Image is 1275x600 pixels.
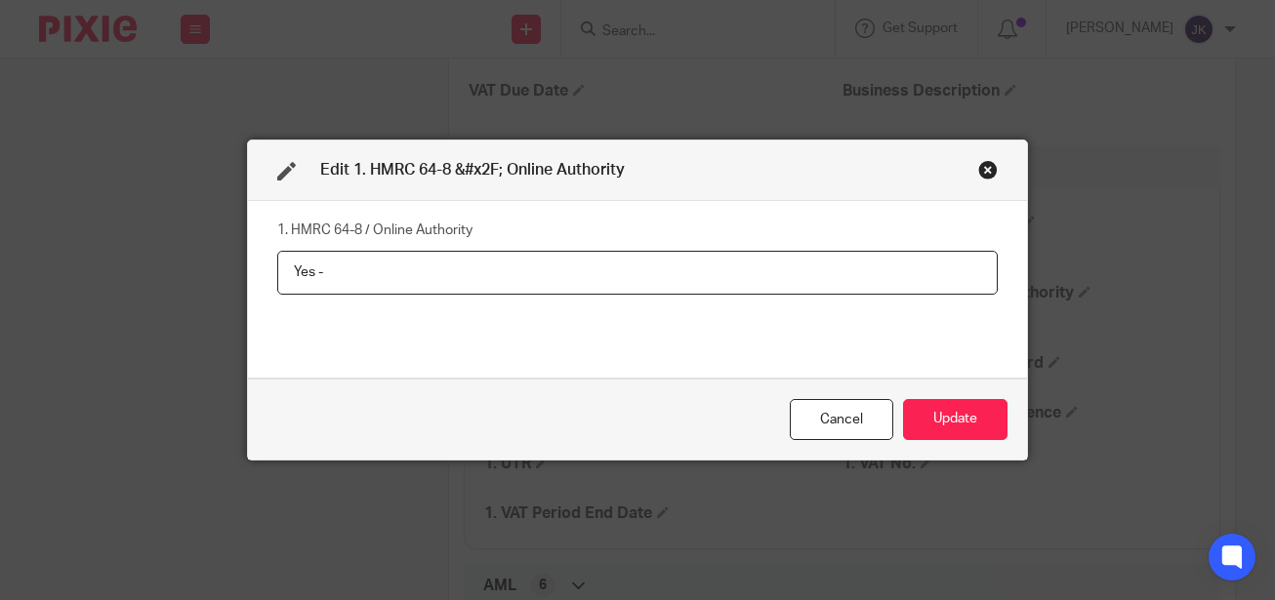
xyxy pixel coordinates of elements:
span: Edit 1. HMRC 64-8 &#x2F; Online Authority [320,162,625,178]
input: 1. HMRC 64-8 / Online Authority [277,251,998,295]
button: Update [903,399,1008,441]
div: Close this dialog window [790,399,893,441]
div: Close this dialog window [978,160,998,180]
label: 1. HMRC 64-8 / Online Authority [277,220,473,240]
